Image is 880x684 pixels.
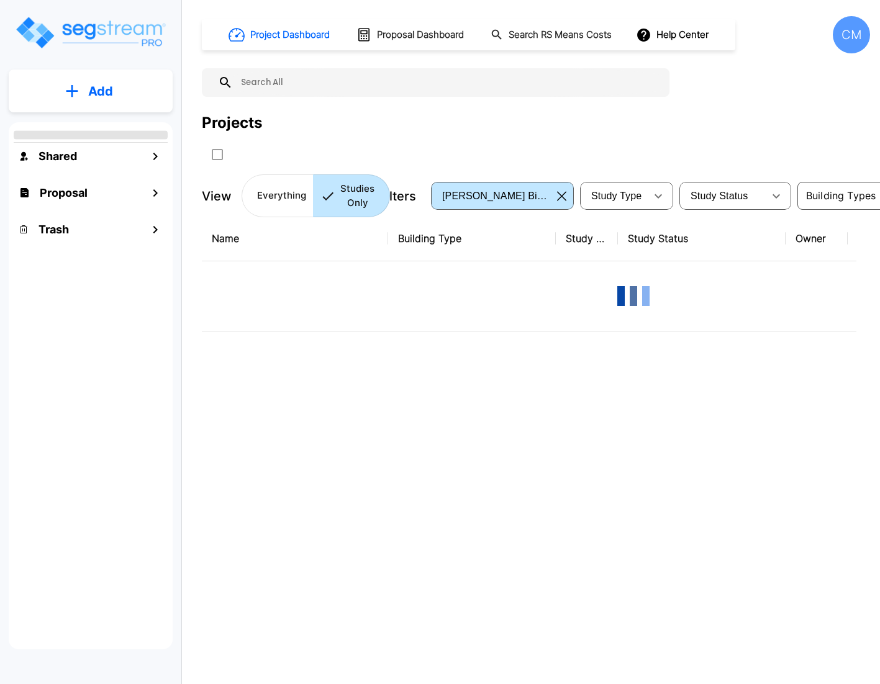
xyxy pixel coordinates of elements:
[352,22,471,48] button: Proposal Dashboard
[313,174,390,217] button: Studies Only
[786,216,848,261] th: Owner
[833,16,870,53] div: CM
[202,216,388,261] th: Name
[205,142,230,167] button: SelectAll
[40,184,88,201] h1: Proposal
[233,68,663,97] input: Search All
[250,28,330,42] h1: Project Dashboard
[556,216,618,261] th: Study Type
[242,174,314,217] button: Everything
[379,187,416,205] p: Filters
[224,21,337,48] button: Project Dashboard
[609,271,658,321] img: Loading
[14,15,166,50] img: Logo
[39,221,69,238] h1: Trash
[633,23,714,47] button: Help Center
[202,187,232,205] p: View
[388,216,556,261] th: Building Type
[202,112,262,134] div: Projects
[691,191,748,201] span: Study Status
[242,174,390,217] div: Platform
[39,148,77,164] h1: Shared
[9,73,173,109] button: Add
[591,191,642,201] span: Study Type
[682,179,764,214] div: Select
[509,28,612,42] h1: Search RS Means Costs
[88,82,113,101] p: Add
[340,182,374,210] p: Studies Only
[257,189,306,203] p: Everything
[618,216,786,261] th: Study Status
[377,28,464,42] h1: Proposal Dashboard
[486,23,619,47] button: Search RS Means Costs
[583,179,646,214] div: Select
[433,179,552,214] div: Select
